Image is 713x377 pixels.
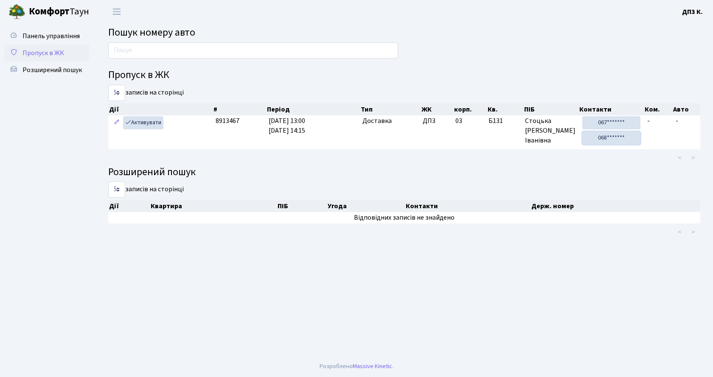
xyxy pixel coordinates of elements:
select: записів на сторінці [108,182,125,198]
th: Угода [327,200,405,212]
td: Відповідних записів не знайдено [108,212,700,223]
span: - [676,116,678,126]
b: Комфорт [29,5,70,18]
th: ПІБ [523,103,579,115]
span: [DATE] 13:00 [DATE] 14:15 [269,116,305,135]
th: Дії [108,103,213,115]
th: корп. [453,103,486,115]
span: 8913467 [216,116,239,126]
a: Розширений пошук [4,61,89,78]
th: Квартира [150,200,277,212]
a: Панель управління [4,28,89,45]
th: Ком. [644,103,672,115]
a: Massive Kinetic [353,362,392,371]
img: logo.png [8,3,25,20]
th: ПІБ [277,200,326,212]
span: Б131 [488,116,518,126]
span: Пошук номеру авто [108,25,195,40]
th: Дії [108,200,150,212]
th: Держ. номер [531,200,700,212]
th: Тип [360,103,420,115]
a: Редагувати [112,116,122,129]
span: Стоцька [PERSON_NAME] Іванівна [525,116,575,145]
select: записів на сторінці [108,85,125,101]
div: Розроблено . [320,362,393,371]
input: Пошук [108,42,398,59]
button: Переключити навігацію [106,5,127,19]
span: ДП3 [423,116,449,126]
span: Таун [29,5,89,19]
th: Авто [672,103,700,115]
label: записів на сторінці [108,182,184,198]
a: Активувати [123,116,163,129]
th: # [213,103,266,115]
h4: Пропуск в ЖК [108,69,700,81]
span: - [647,116,650,126]
th: Контакти [578,103,644,115]
span: Доставка [362,116,392,126]
span: Розширений пошук [22,65,82,75]
th: Контакти [405,200,531,212]
th: Період [266,103,360,115]
span: 03 [455,116,462,126]
a: Пропуск в ЖК [4,45,89,61]
h4: Розширений пошук [108,166,700,179]
label: записів на сторінці [108,85,184,101]
span: Панель управління [22,31,80,41]
th: ЖК [421,103,454,115]
span: Пропуск в ЖК [22,48,64,58]
th: Кв. [487,103,523,115]
a: ДП3 К. [682,7,703,17]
